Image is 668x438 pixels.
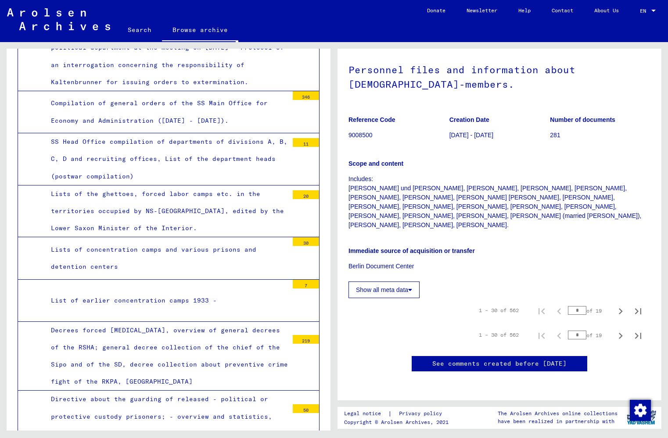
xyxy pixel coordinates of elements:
[612,326,629,344] button: Next page
[625,406,658,428] img: yv_logo.png
[44,22,288,91] div: Regulations for the announcement to the leader of the political department at the meeting on [DAT...
[612,302,629,319] button: Next page
[348,116,395,123] b: Reference Code
[44,95,288,129] div: Compilation of general orders of the SS Main Office for Economy and Administration ([DATE] - [DAT...
[348,160,403,167] b: Scope and content
[293,190,319,199] div: 20
[479,306,519,314] div: 1 – 30 of 562
[392,409,453,418] a: Privacy policy
[550,116,615,123] b: Number of documents
[568,331,612,339] div: of 19
[293,404,319,413] div: 50
[629,326,647,344] button: Last page
[293,138,319,147] div: 11
[344,418,453,426] p: Copyright © Arolsen Archives, 2021
[348,281,420,298] button: Show all meta data
[449,116,489,123] b: Creation Date
[533,326,550,344] button: First page
[44,292,288,309] div: List of earlier concentration camps 1933 -
[550,131,650,140] p: 281
[344,409,388,418] a: Legal notice
[44,322,288,391] div: Decrees forced [MEDICAL_DATA], overview of general decrees of the RSHA; general decree collection...
[498,410,618,417] p: The Arolsen Archives online collections
[479,331,519,339] div: 1 – 30 of 562
[44,185,288,237] div: Lists of the ghettoes, forced labor camps etc. in the territories occupied by NS-[GEOGRAPHIC_DATA...
[44,133,288,185] div: SS Head Office compilation of departments of divisions A, B, C, D and recruiting offices, List of...
[348,247,475,254] b: Immediate source of acquisition or transfer
[344,409,453,418] div: |
[629,302,647,319] button: Last page
[348,174,650,230] p: Includes: [PERSON_NAME] und [PERSON_NAME], [PERSON_NAME], [PERSON_NAME], [PERSON_NAME], [PERSON_N...
[348,50,650,103] h1: Personnel files and information about [DEMOGRAPHIC_DATA]-members.
[7,8,110,30] img: Arolsen_neg.svg
[498,417,618,425] p: have been realized in partnership with
[293,335,319,344] div: 219
[162,19,238,42] a: Browse archive
[293,280,319,288] div: 7
[117,19,162,40] a: Search
[449,131,550,140] p: [DATE] - [DATE]
[550,326,568,344] button: Previous page
[348,262,650,271] p: Berlin Document Center
[550,302,568,319] button: Previous page
[533,302,550,319] button: First page
[348,131,449,140] p: 9008500
[640,8,650,14] span: EN
[568,306,612,315] div: of 19
[630,400,651,421] img: Change consent
[293,91,319,100] div: 346
[432,359,567,368] a: See comments created before [DATE]
[44,241,288,275] div: Lists of concentration camps and various prisons and detention centers
[293,237,319,246] div: 30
